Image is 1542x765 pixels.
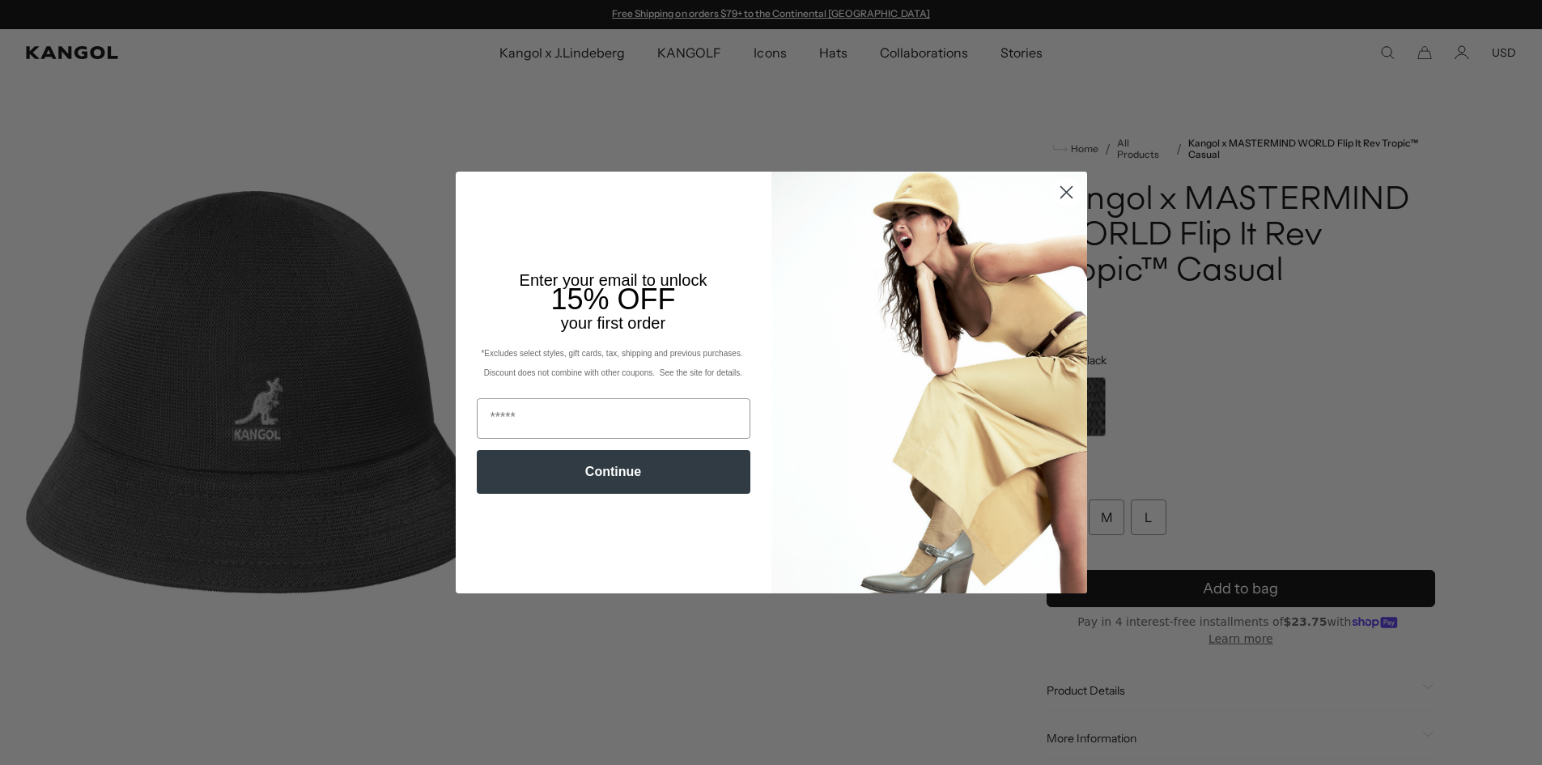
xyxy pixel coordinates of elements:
[520,271,707,289] span: Enter your email to unlock
[1052,178,1081,206] button: Close dialog
[550,283,675,316] span: 15% OFF
[771,172,1087,593] img: 93be19ad-e773-4382-80b9-c9d740c9197f.jpeg
[477,398,750,439] input: Email
[561,314,665,332] span: your first order
[477,450,750,494] button: Continue
[481,349,745,377] span: *Excludes select styles, gift cards, tax, shipping and previous purchases. Discount does not comb...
